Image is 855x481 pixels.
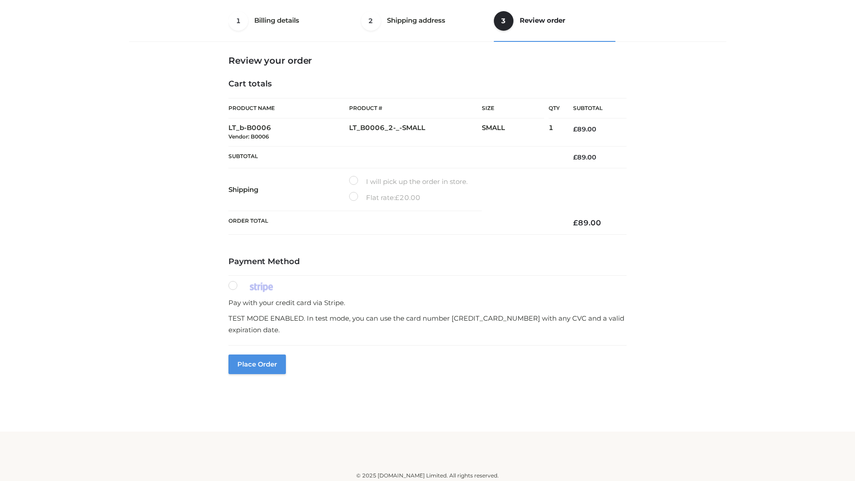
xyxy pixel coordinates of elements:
td: LT_B0006_2-_-SMALL [349,118,482,147]
h4: Cart totals [228,79,627,89]
th: Product # [349,98,482,118]
bdi: 89.00 [573,125,596,133]
td: 1 [549,118,560,147]
p: TEST MODE ENABLED. In test mode, you can use the card number [CREDIT_CARD_NUMBER] with any CVC an... [228,313,627,335]
h4: Payment Method [228,257,627,267]
th: Qty [549,98,560,118]
th: Product Name [228,98,349,118]
td: SMALL [482,118,549,147]
h3: Review your order [228,55,627,66]
label: I will pick up the order in store. [349,176,468,188]
bdi: 89.00 [573,153,596,161]
small: Vendor: B0006 [228,133,269,140]
button: Place order [228,355,286,374]
th: Subtotal [228,146,560,168]
label: Flat rate: [349,192,420,204]
span: £ [573,125,577,133]
p: Pay with your credit card via Stripe. [228,297,627,309]
span: £ [573,153,577,161]
span: £ [573,218,578,227]
span: £ [395,193,399,202]
bdi: 20.00 [395,193,420,202]
bdi: 89.00 [573,218,601,227]
div: © 2025 [DOMAIN_NAME] Limited. All rights reserved. [132,471,723,480]
th: Size [482,98,544,118]
th: Order Total [228,211,560,235]
th: Shipping [228,168,349,211]
th: Subtotal [560,98,627,118]
td: LT_b-B0006 [228,118,349,147]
